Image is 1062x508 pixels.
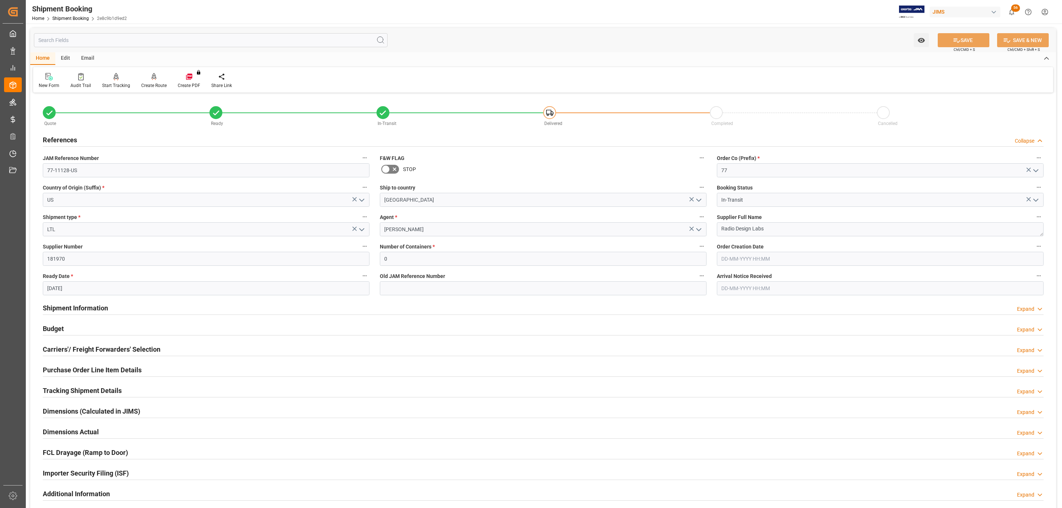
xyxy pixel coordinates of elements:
[43,489,110,499] h2: Additional Information
[997,33,1049,47] button: SAVE & NEW
[1020,4,1037,20] button: Help Center
[43,154,99,162] span: JAM Reference Number
[403,166,416,173] span: STOP
[1034,241,1044,251] button: Order Creation Date
[693,194,704,206] button: open menu
[380,243,435,251] span: Number of Containers
[43,193,369,207] input: Type to search/select
[43,448,128,457] h2: FCL Drayage (Ramp to Door)
[914,33,929,47] button: open menu
[1017,388,1034,396] div: Expand
[1015,137,1034,145] div: Collapse
[697,212,707,222] button: Agent *
[1030,165,1041,176] button: open menu
[1017,347,1034,354] div: Expand
[930,7,1000,17] div: JIMS
[1007,47,1040,52] span: Ctrl/CMD + Shift + S
[44,121,56,126] span: Quote
[717,281,1044,295] input: DD-MM-YYYY HH:MM
[39,82,59,89] div: New Form
[697,153,707,163] button: F&W FLAG
[43,303,108,313] h2: Shipment Information
[43,468,129,478] h2: Importer Security Filing (ISF)
[360,182,369,192] button: Country of Origin (Suffix) *
[52,16,89,21] a: Shipment Booking
[1017,326,1034,334] div: Expand
[1034,212,1044,222] button: Supplier Full Name
[717,184,753,192] span: Booking Status
[43,344,160,354] h2: Carriers'/ Freight Forwarders' Selection
[70,82,91,89] div: Audit Trail
[141,82,167,89] div: Create Route
[43,406,140,416] h2: Dimensions (Calculated in JIMS)
[1034,182,1044,192] button: Booking Status
[1034,271,1044,281] button: Arrival Notice Received
[43,272,73,280] span: Ready Date
[43,281,369,295] input: DD-MM-YYYY
[544,121,562,126] span: Delivered
[1017,408,1034,416] div: Expand
[34,33,388,47] input: Search Fields
[211,121,223,126] span: Ready
[878,121,898,126] span: Cancelled
[380,213,397,221] span: Agent
[43,386,122,396] h2: Tracking Shipment Details
[43,365,142,375] h2: Purchase Order Line Item Details
[1017,491,1034,499] div: Expand
[43,213,80,221] span: Shipment type
[954,47,975,52] span: Ctrl/CMD + S
[43,184,104,192] span: Country of Origin (Suffix)
[32,3,127,14] div: Shipment Booking
[360,153,369,163] button: JAM Reference Number
[697,241,707,251] button: Number of Containers *
[1017,450,1034,457] div: Expand
[1011,4,1020,12] span: 56
[55,52,76,65] div: Edit
[43,135,77,145] h2: References
[30,52,55,65] div: Home
[32,16,44,21] a: Home
[102,82,130,89] div: Start Tracking
[43,324,64,334] h2: Budget
[1003,4,1020,20] button: show 56 new notifications
[697,182,707,192] button: Ship to country
[1034,153,1044,163] button: Order Co (Prefix) *
[1017,470,1034,478] div: Expand
[43,243,83,251] span: Supplier Number
[76,52,100,65] div: Email
[380,272,445,280] span: Old JAM Reference Number
[899,6,924,18] img: Exertis%20JAM%20-%20Email%20Logo.jpg_1722504956.jpg
[211,82,232,89] div: Share Link
[717,213,762,221] span: Supplier Full Name
[693,224,704,235] button: open menu
[1017,367,1034,375] div: Expand
[360,241,369,251] button: Supplier Number
[378,121,396,126] span: In-Transit
[717,272,772,280] span: Arrival Notice Received
[380,184,415,192] span: Ship to country
[697,271,707,281] button: Old JAM Reference Number
[1017,429,1034,437] div: Expand
[717,222,1044,236] textarea: Radio Design Labs
[360,212,369,222] button: Shipment type *
[717,252,1044,266] input: DD-MM-YYYY HH:MM
[1017,305,1034,313] div: Expand
[711,121,733,126] span: Completed
[717,154,760,162] span: Order Co (Prefix)
[1030,194,1041,206] button: open menu
[930,5,1003,19] button: JIMS
[938,33,989,47] button: SAVE
[360,271,369,281] button: Ready Date *
[717,243,764,251] span: Order Creation Date
[43,427,99,437] h2: Dimensions Actual
[380,154,405,162] span: F&W FLAG
[356,194,367,206] button: open menu
[356,224,367,235] button: open menu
